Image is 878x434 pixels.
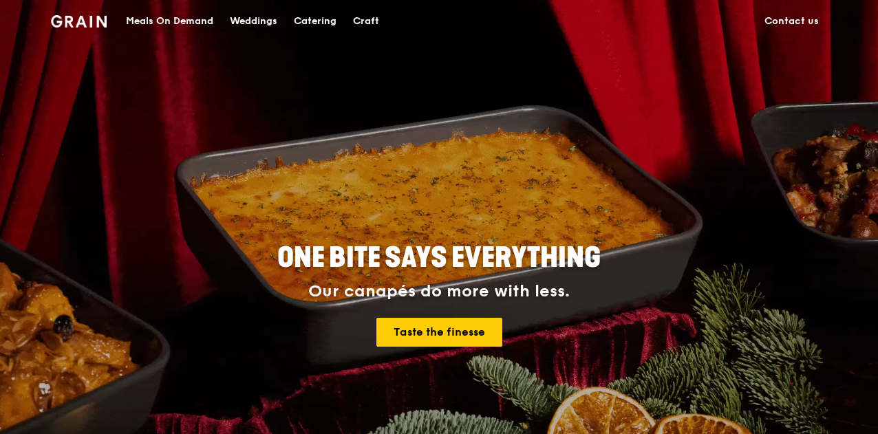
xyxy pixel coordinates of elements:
[222,1,286,42] a: Weddings
[353,1,379,42] div: Craft
[277,241,601,274] span: ONE BITE SAYS EVERYTHING
[756,1,827,42] a: Contact us
[294,1,336,42] div: Catering
[51,15,107,28] img: Grain
[376,318,502,347] a: Taste the finesse
[230,1,277,42] div: Weddings
[191,282,687,301] div: Our canapés do more with less.
[286,1,345,42] a: Catering
[126,1,213,42] div: Meals On Demand
[345,1,387,42] a: Craft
